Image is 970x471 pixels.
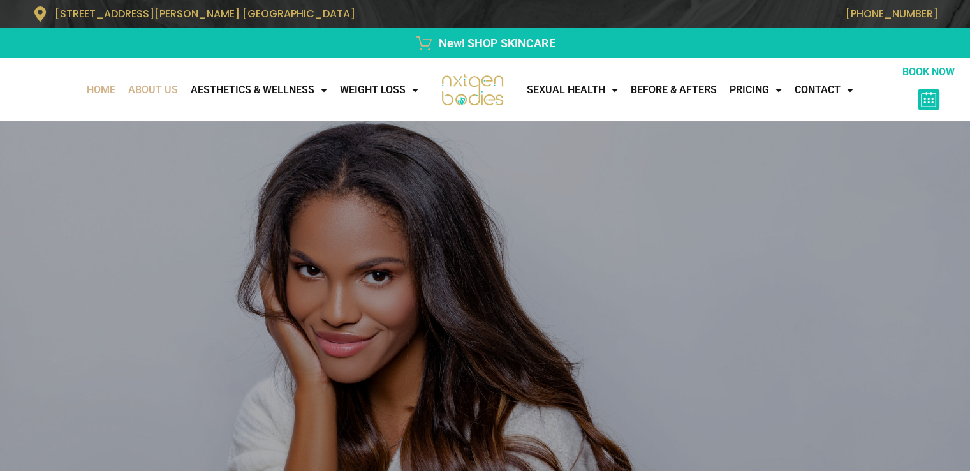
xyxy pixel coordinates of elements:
[492,8,938,20] p: [PHONE_NUMBER]
[900,64,957,80] p: BOOK NOW
[184,77,334,103] a: AESTHETICS & WELLNESS
[55,6,355,21] span: [STREET_ADDRESS][PERSON_NAME] [GEOGRAPHIC_DATA]
[6,77,425,103] nav: Menu
[788,77,860,103] a: CONTACT
[334,77,425,103] a: WEIGHT LOSS
[33,34,938,52] a: New! SHOP SKINCARE
[723,77,788,103] a: Pricing
[122,77,184,103] a: About Us
[520,77,624,103] a: Sexual Health
[624,77,723,103] a: Before & Afters
[520,77,900,103] nav: Menu
[80,77,122,103] a: Home
[436,34,555,52] span: New! SHOP SKINCARE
